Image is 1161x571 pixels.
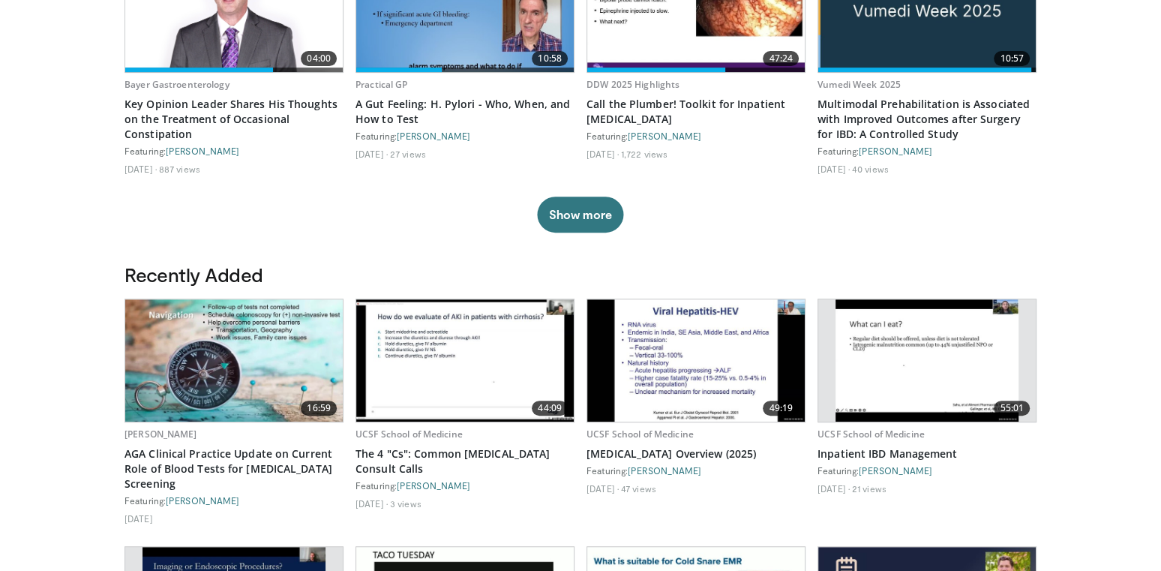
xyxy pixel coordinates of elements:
[586,78,679,91] a: DDW 2025 Highlights
[124,97,343,142] a: Key Opinion Leader Shares His Thoughts on the Treatment of Occasional Constipation
[355,97,574,127] a: A Gut Feeling: H. Pylori - Who, When, and How to Test
[390,148,426,160] li: 27 views
[859,465,932,476] a: [PERSON_NAME]
[124,512,153,524] li: [DATE]
[124,145,343,157] div: Featuring:
[628,131,701,141] a: [PERSON_NAME]
[852,482,886,494] li: 21 views
[355,497,388,509] li: [DATE]
[166,146,239,156] a: [PERSON_NAME]
[621,482,656,494] li: 47 views
[124,78,229,91] a: Bayer Gastroenterology
[537,197,623,233] button: Show more
[586,97,805,127] a: Call the Plumber! Toolkit for Inpatient [MEDICAL_DATA]
[586,464,805,476] div: Featuring:
[124,446,343,491] a: AGA Clinical Practice Update on Current Role of Blood Tests for [MEDICAL_DATA] Screening
[355,446,574,476] a: The 4 "Cs": Common [MEDICAL_DATA] Consult Calls
[125,299,343,422] img: 9319a17c-ea45-4555-a2c0-30ea7aed39c4.620x360_q85_upscale.jpg
[817,464,1036,476] div: Featuring:
[852,163,889,175] li: 40 views
[817,482,850,494] li: [DATE]
[301,401,337,416] span: 16:59
[586,428,694,440] a: UCSF School of Medicine
[124,428,197,440] a: [PERSON_NAME]
[397,480,470,491] a: [PERSON_NAME]
[355,130,574,142] div: Featuring:
[817,163,850,175] li: [DATE]
[355,148,388,160] li: [DATE]
[994,401,1030,416] span: 55:01
[532,51,568,66] span: 10:58
[817,145,1036,157] div: Featuring:
[835,299,1019,422] img: 44f1a57b-9412-4430-9cd1-069add0e2bb0.620x360_q85_upscale.jpg
[817,97,1036,142] a: Multimodal Prehabilitation is Associated with Improved Outcomes after Surgery for IBD: A Controll...
[621,148,667,160] li: 1,722 views
[159,163,200,175] li: 887 views
[587,299,805,422] a: 49:19
[166,495,239,506] a: [PERSON_NAME]
[125,299,343,422] a: 16:59
[763,401,799,416] span: 49:19
[818,299,1036,422] a: 55:01
[628,465,701,476] a: [PERSON_NAME]
[355,78,407,91] a: Practical GP
[587,299,805,422] img: ea42436e-fcb2-4139-9393-55884e98787b.620x360_q85_upscale.jpg
[124,163,157,175] li: [DATE]
[586,446,805,461] a: [MEDICAL_DATA] Overview (2025)
[994,51,1030,66] span: 10:57
[532,401,568,416] span: 44:09
[355,479,574,491] div: Featuring:
[390,497,421,509] li: 3 views
[817,446,1036,461] a: Inpatient IBD Management
[355,428,463,440] a: UCSF School of Medicine
[124,494,343,506] div: Featuring:
[397,131,470,141] a: [PERSON_NAME]
[817,428,925,440] a: UCSF School of Medicine
[586,148,619,160] li: [DATE]
[301,51,337,66] span: 04:00
[586,482,619,494] li: [DATE]
[356,299,574,422] img: 60a05647-c7a3-477c-8567-677991d6b241.620x360_q85_upscale.jpg
[859,146,932,156] a: [PERSON_NAME]
[817,78,901,91] a: Vumedi Week 2025
[586,130,805,142] div: Featuring:
[124,263,1036,287] h3: Recently Added
[763,51,799,66] span: 47:24
[356,299,574,422] a: 44:09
